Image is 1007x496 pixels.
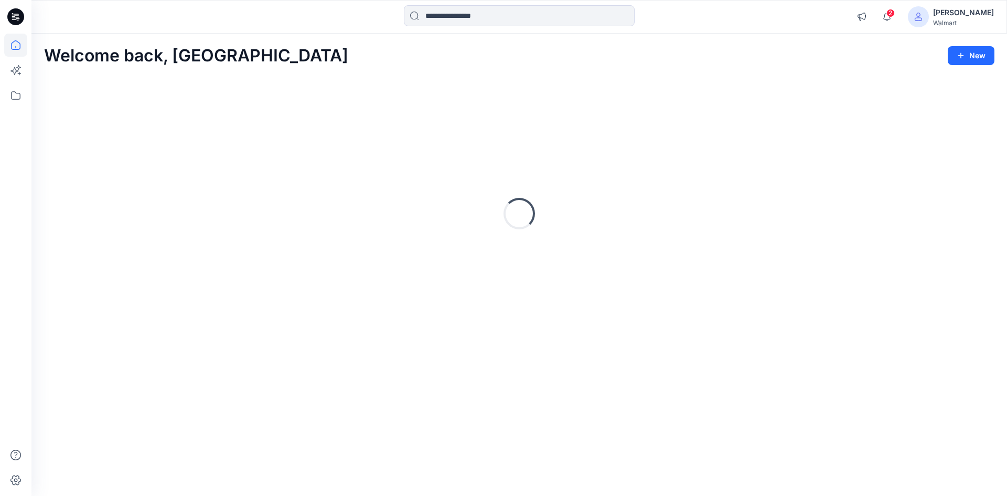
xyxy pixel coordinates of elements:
[44,46,348,66] h2: Welcome back, [GEOGRAPHIC_DATA]
[886,9,895,17] span: 2
[948,46,994,65] button: New
[914,13,923,21] svg: avatar
[933,6,994,19] div: [PERSON_NAME]
[933,19,994,27] div: Walmart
